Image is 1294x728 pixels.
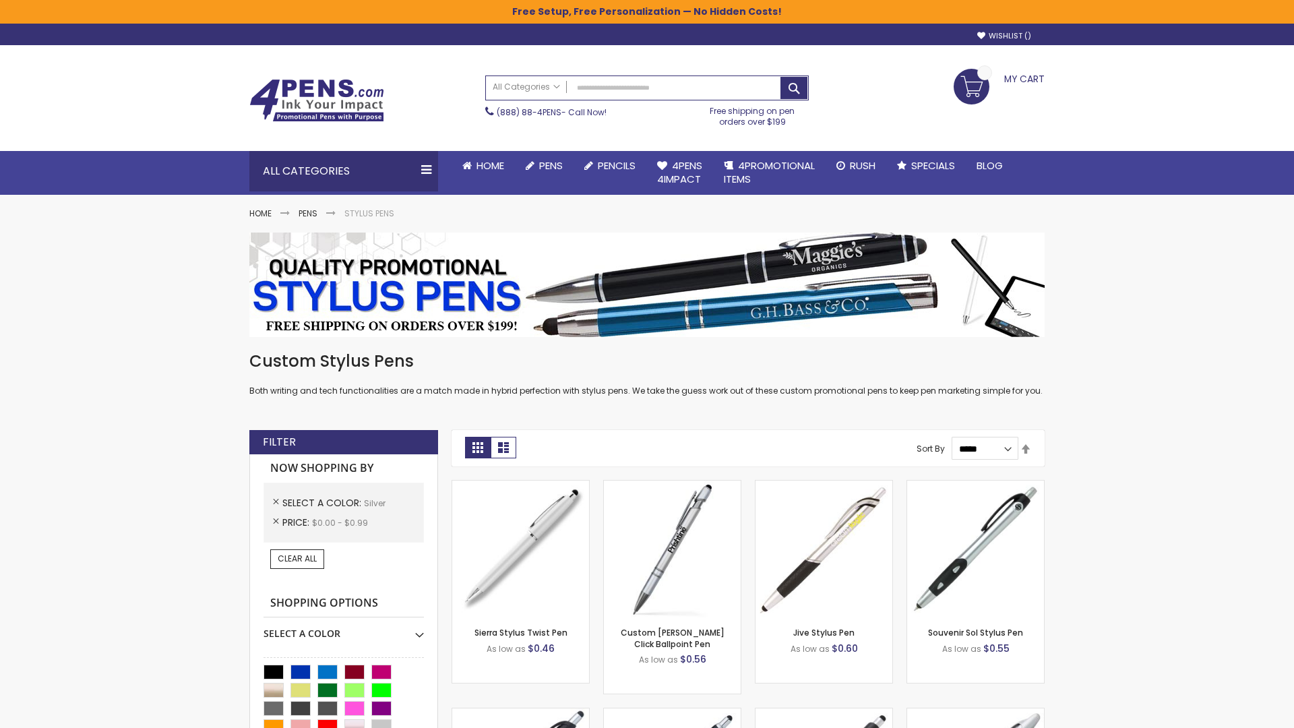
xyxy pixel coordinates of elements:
[278,553,317,564] span: Clear All
[574,151,646,181] a: Pencils
[452,480,589,491] a: Stypen-35-Silver
[917,443,945,454] label: Sort By
[911,158,955,173] span: Specials
[282,496,364,510] span: Select A Color
[497,107,561,118] a: (888) 88-4PENS
[249,233,1045,337] img: Stylus Pens
[793,627,855,638] a: Jive Stylus Pen
[452,708,589,719] a: React Stylus Grip Pen-Silver
[249,151,438,191] div: All Categories
[312,517,368,528] span: $0.00 - $0.99
[299,208,317,219] a: Pens
[344,208,394,219] strong: Stylus Pens
[724,158,815,186] span: 4PROMOTIONAL ITEMS
[680,653,706,666] span: $0.56
[487,643,526,655] span: As low as
[983,642,1010,655] span: $0.55
[639,654,678,665] span: As low as
[886,151,966,181] a: Specials
[713,151,826,195] a: 4PROMOTIONALITEMS
[756,480,892,491] a: Jive Stylus Pen-Silver
[263,435,296,450] strong: Filter
[832,642,858,655] span: $0.60
[598,158,636,173] span: Pencils
[756,481,892,617] img: Jive Stylus Pen-Silver
[249,351,1045,397] div: Both writing and tech functionalities are a match made in hybrid perfection with stylus pens. We ...
[928,627,1023,638] a: Souvenir Sol Stylus Pen
[264,454,424,483] strong: Now Shopping by
[465,437,491,458] strong: Grid
[528,642,555,655] span: $0.46
[364,497,386,509] span: Silver
[539,158,563,173] span: Pens
[657,158,702,186] span: 4Pens 4impact
[486,76,567,98] a: All Categories
[270,549,324,568] a: Clear All
[646,151,713,195] a: 4Pens4impact
[907,481,1044,617] img: Souvenir Sol Stylus Pen-Silver
[249,351,1045,372] h1: Custom Stylus Pens
[621,627,725,649] a: Custom [PERSON_NAME] Click Ballpoint Pen
[826,151,886,181] a: Rush
[452,481,589,617] img: Stypen-35-Silver
[604,708,741,719] a: Epiphany Stylus Pens-Silver
[977,158,1003,173] span: Blog
[696,100,809,127] div: Free shipping on pen orders over $199
[515,151,574,181] a: Pens
[476,158,504,173] span: Home
[249,79,384,122] img: 4Pens Custom Pens and Promotional Products
[850,158,875,173] span: Rush
[907,480,1044,491] a: Souvenir Sol Stylus Pen-Silver
[452,151,515,181] a: Home
[493,82,560,92] span: All Categories
[264,617,424,640] div: Select A Color
[604,481,741,617] img: Custom Alex II Click Ballpoint Pen-Silver
[282,516,312,529] span: Price
[264,589,424,618] strong: Shopping Options
[966,151,1014,181] a: Blog
[249,208,272,219] a: Home
[942,643,981,655] span: As low as
[907,708,1044,719] a: Twist Highlighter-Pen Stylus Combo-Silver
[977,31,1031,41] a: Wishlist
[604,480,741,491] a: Custom Alex II Click Ballpoint Pen-Silver
[497,107,607,118] span: - Call Now!
[756,708,892,719] a: Souvenir® Emblem Stylus Pen-Silver
[474,627,567,638] a: Sierra Stylus Twist Pen
[791,643,830,655] span: As low as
